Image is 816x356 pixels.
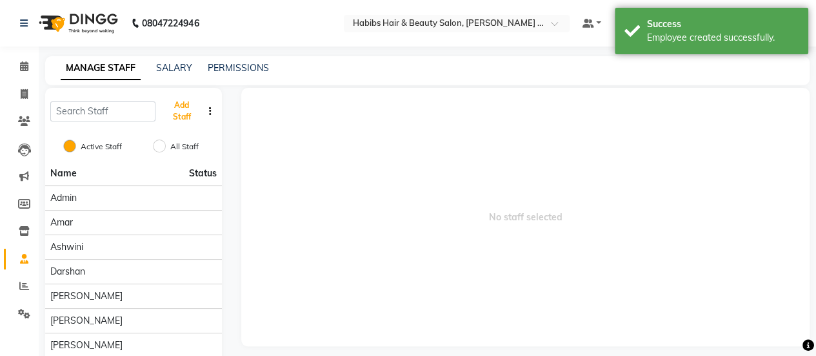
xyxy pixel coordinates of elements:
[142,5,199,41] b: 08047224946
[50,191,77,205] span: Admin
[241,88,810,346] span: No staff selected
[647,31,799,45] div: Employee created successfully.
[161,94,202,128] button: Add Staff
[50,167,77,179] span: Name
[50,101,155,121] input: Search Staff
[33,5,121,41] img: logo
[50,314,123,328] span: [PERSON_NAME]
[208,62,269,74] a: PERMISSIONS
[50,265,85,278] span: Darshan
[189,167,217,180] span: Status
[156,62,192,74] a: SALARY
[50,339,123,352] span: [PERSON_NAME]
[647,17,799,31] div: Success
[81,141,122,152] label: Active Staff
[61,57,141,80] a: MANAGE STAFF
[50,289,123,303] span: [PERSON_NAME]
[170,141,199,152] label: All Staff
[50,216,73,229] span: Amar
[50,240,83,254] span: Ashwini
